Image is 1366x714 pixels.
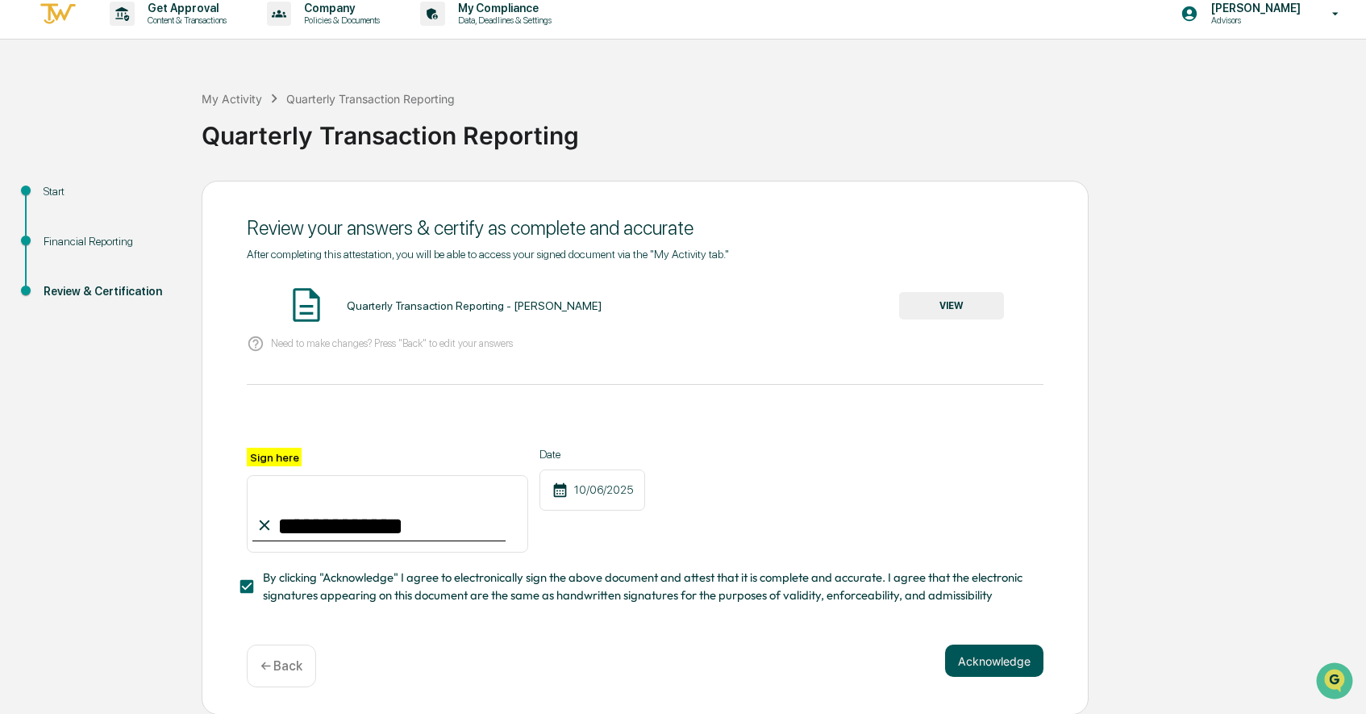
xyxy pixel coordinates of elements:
[291,2,388,15] p: Company
[1198,2,1309,15] p: [PERSON_NAME]
[32,203,104,219] span: Preclearance
[247,216,1043,240] div: Review your answers & certify as complete and accurate
[117,205,130,218] div: 🗄️
[247,448,302,466] label: Sign here
[135,15,235,26] p: Content & Transactions
[202,92,262,106] div: My Activity
[271,337,513,349] p: Need to make changes? Press "Back" to edit your answers
[445,2,560,15] p: My Compliance
[55,123,264,140] div: Start new chat
[44,283,176,300] div: Review & Certification
[445,15,560,26] p: Data, Deadlines & Settings
[44,233,176,250] div: Financial Reporting
[39,1,77,27] img: logo
[16,205,29,218] div: 🖐️
[114,273,195,286] a: Powered byPylon
[135,2,235,15] p: Get Approval
[247,248,729,261] span: After completing this attestation, you will be able to access your signed document via the "My Ac...
[260,658,302,674] p: ← Back
[291,15,388,26] p: Policies & Documents
[1314,661,1358,704] iframe: Open customer support
[263,569,1031,605] span: By clicking "Acknowledge" I agree to electronically sign the above document and attest that it is...
[286,92,455,106] div: Quarterly Transaction Reporting
[160,273,195,286] span: Pylon
[1198,15,1309,26] p: Advisors
[55,140,204,152] div: We're available if you need us!
[202,108,1358,150] div: Quarterly Transaction Reporting
[32,234,102,250] span: Data Lookup
[539,448,645,461] label: Date
[16,236,29,248] div: 🔎
[44,183,176,200] div: Start
[16,34,294,60] p: How can we help?
[133,203,200,219] span: Attestations
[10,228,108,257] a: 🔎Data Lookup
[539,470,645,511] div: 10/06/2025
[110,197,206,226] a: 🗄️Attestations
[274,128,294,148] button: Start new chat
[945,645,1043,677] button: Acknowledge
[347,299,602,312] div: Quarterly Transaction Reporting - [PERSON_NAME]
[10,197,110,226] a: 🖐️Preclearance
[16,123,45,152] img: 1746055101610-c473b297-6a78-478c-a979-82029cc54cd1
[286,285,327,325] img: Document Icon
[899,292,1004,319] button: VIEW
